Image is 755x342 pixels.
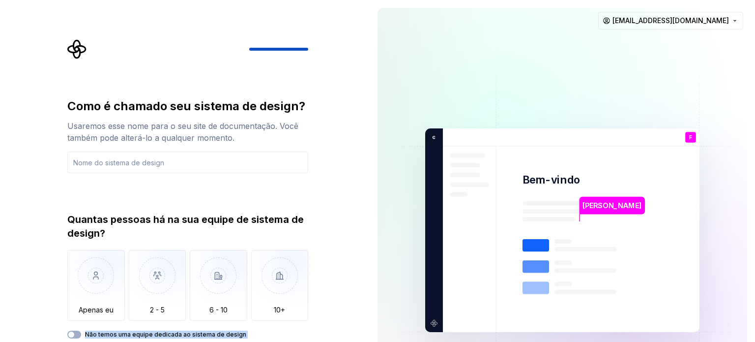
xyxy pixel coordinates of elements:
[612,16,729,25] font: [EMAIL_ADDRESS][DOMAIN_NAME]
[67,121,298,143] font: Usaremos esse nome para o seu site de documentação. Você também pode alterá-lo a qualquer momento.
[432,133,436,140] font: c
[523,173,580,186] font: Bem-vindo
[582,201,641,210] font: [PERSON_NAME]
[598,12,743,30] button: [EMAIL_ADDRESS][DOMAIN_NAME]
[67,99,305,113] font: Como é chamado seu sistema de design?
[67,214,304,239] font: Quantas pessoas há na sua equipe de sistema de design?
[67,39,87,59] svg: Logotipo da Supernova
[85,331,246,338] font: Não temos uma equipe dedicada ao sistema de design
[689,134,692,141] font: F
[67,152,308,173] input: Nome do sistema de design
